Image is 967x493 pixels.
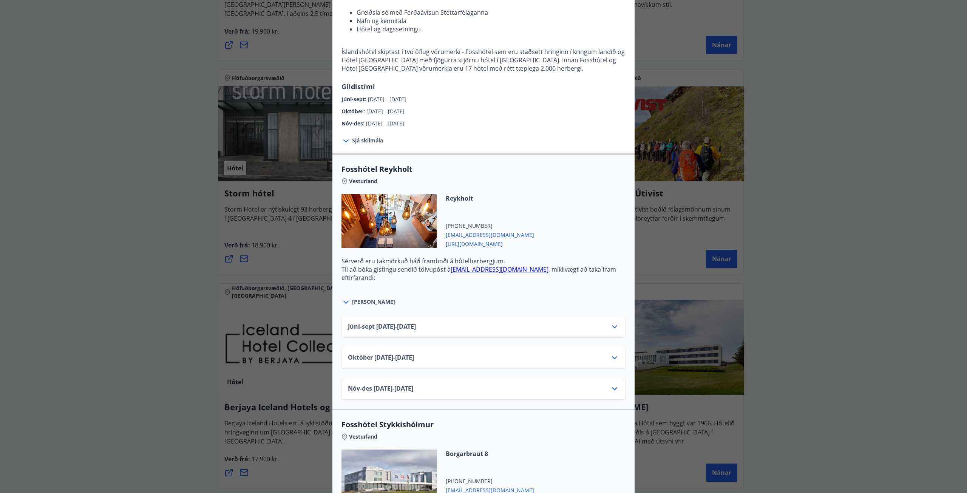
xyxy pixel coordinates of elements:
span: [URL][DOMAIN_NAME] [446,239,534,248]
li: Nafn og kennitala [357,17,626,25]
span: Reykholt [446,194,534,202]
span: Gildistími [341,82,375,91]
span: Vesturland [349,178,377,185]
p: Til að bóka gistingu sendið tölvupóst á , mikilvægt að taka fram eftirfarandi: [341,265,626,282]
p: Sérverð eru takmörkuð háð framboði á hótelherbergjum. [341,257,626,265]
span: [PERSON_NAME] [352,298,395,306]
span: Nóv-des : [341,120,366,127]
li: Hótel og dagssetningu [357,25,626,33]
li: Greiðsla sé með Ferðaávísun Stéttarfélaganna [357,288,626,296]
span: [EMAIL_ADDRESS][DOMAIN_NAME] [446,230,534,239]
span: [PHONE_NUMBER] [446,222,534,230]
span: [DATE] - [DATE] [368,96,406,103]
li: Greiðsla sé með Ferðaávísun Stéttarfélaganna [357,8,626,17]
span: [DATE] - [DATE] [366,108,405,115]
span: Október [DATE] - [DATE] [348,353,414,362]
p: Íslandshótel skiptast í tvö öflug vörumerki - Fosshótel sem eru staðsett hringinn í kringum landi... [341,48,626,73]
a: [EMAIL_ADDRESS][DOMAIN_NAME] [451,265,548,274]
span: Júní-sept : [341,96,368,103]
span: Október : [341,108,366,115]
span: Sjá skilmála [352,137,383,144]
span: Júní-sept [DATE] - [DATE] [348,322,416,331]
span: [DATE] - [DATE] [366,120,404,127]
span: Fosshótel Reykholt [341,164,626,175]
